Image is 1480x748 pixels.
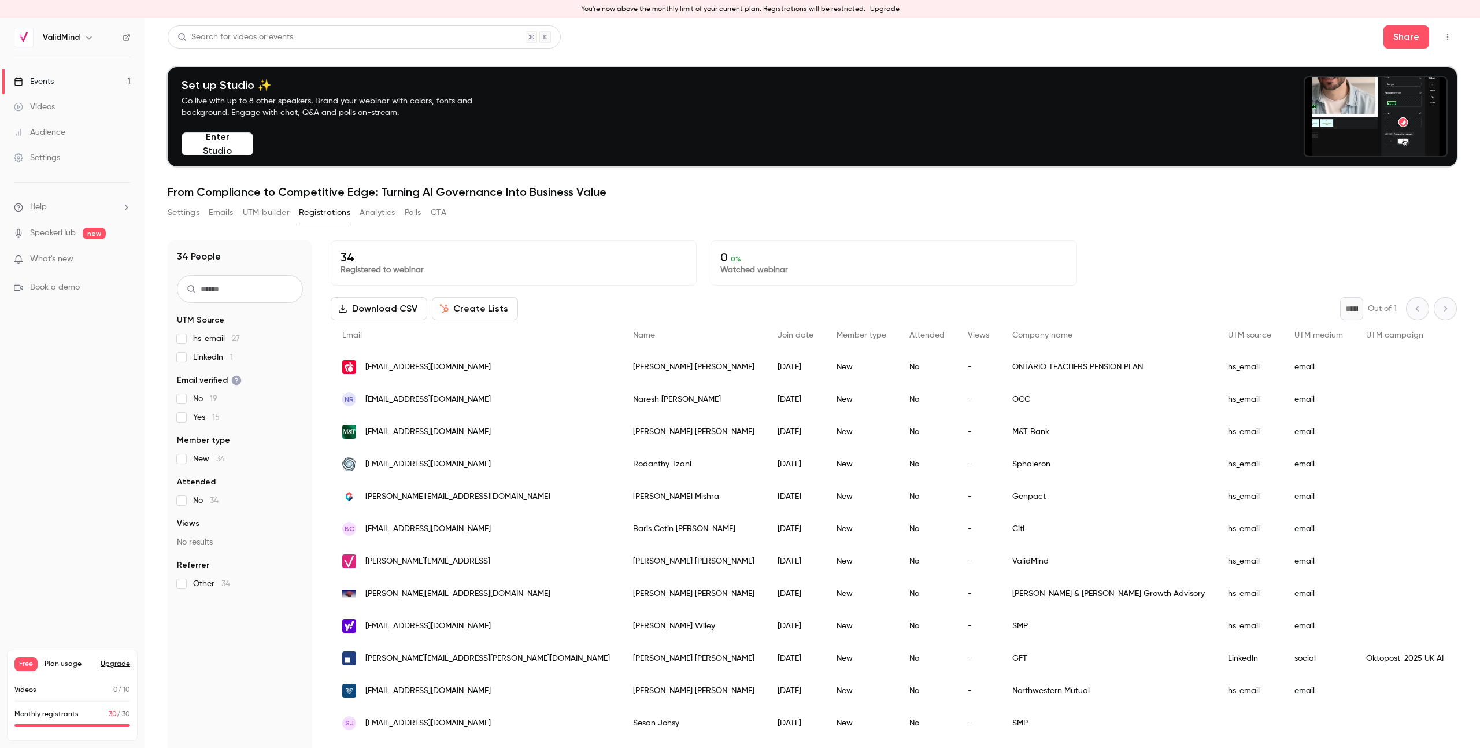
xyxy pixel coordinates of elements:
[1216,610,1283,642] div: hs_email
[825,383,898,416] div: New
[341,264,687,276] p: Registered to webinar
[766,642,825,675] div: [DATE]
[342,425,356,439] img: mtb.com
[778,331,813,339] span: Join date
[177,314,303,590] section: facet-groups
[898,480,956,513] div: No
[1216,448,1283,480] div: hs_email
[342,360,356,374] img: otpp.com
[331,297,427,320] button: Download CSV
[30,253,73,265] span: What's new
[621,513,766,545] div: Baris Cetin [PERSON_NAME]
[898,707,956,739] div: No
[621,351,766,383] div: [PERSON_NAME] [PERSON_NAME]
[825,416,898,448] div: New
[177,375,242,386] span: Email verified
[177,560,209,571] span: Referrer
[956,707,1001,739] div: -
[1283,545,1355,577] div: email
[177,518,199,529] span: Views
[1216,383,1283,416] div: hs_email
[1001,642,1216,675] div: GFT
[956,642,1001,675] div: -
[43,32,80,43] h6: ValidMind
[766,545,825,577] div: [DATE]
[956,545,1001,577] div: -
[365,620,491,632] span: [EMAIL_ADDRESS][DOMAIN_NAME]
[109,709,130,720] p: / 30
[825,610,898,642] div: New
[898,448,956,480] div: No
[14,685,36,695] p: Videos
[182,95,499,119] p: Go live with up to 8 other speakers. Brand your webinar with colors, fonts and background. Engage...
[14,76,54,87] div: Events
[177,250,221,264] h1: 34 People
[1012,331,1072,339] span: Company name
[30,227,76,239] a: SpeakerHub
[30,201,47,213] span: Help
[193,412,220,423] span: Yes
[766,448,825,480] div: [DATE]
[342,490,356,503] img: genpact.com
[956,610,1001,642] div: -
[1283,577,1355,610] div: email
[365,426,491,438] span: [EMAIL_ADDRESS][DOMAIN_NAME]
[898,577,956,610] div: No
[177,314,224,326] span: UTM Source
[898,351,956,383] div: No
[1216,480,1283,513] div: hs_email
[766,513,825,545] div: [DATE]
[342,554,356,568] img: validmind.ai
[837,331,886,339] span: Member type
[342,457,356,471] img: sphaleronadvisory.com
[345,394,354,405] span: NR
[968,331,989,339] span: Views
[1001,577,1216,610] div: [PERSON_NAME] & [PERSON_NAME] Growth Advisory
[1001,513,1216,545] div: Citi
[182,78,499,92] h4: Set up Studio ✨
[1283,416,1355,448] div: email
[1001,383,1216,416] div: OCC
[342,619,356,633] img: myyahoo.com
[431,203,446,222] button: CTA
[101,660,130,669] button: Upgrade
[365,458,491,471] span: [EMAIL_ADDRESS][DOMAIN_NAME]
[621,545,766,577] div: [PERSON_NAME] [PERSON_NAME]
[1216,577,1283,610] div: hs_email
[825,448,898,480] div: New
[365,361,491,373] span: [EMAIL_ADDRESS][DOMAIN_NAME]
[956,448,1001,480] div: -
[345,524,354,534] span: BC
[14,201,131,213] li: help-dropdown-opener
[1383,25,1429,49] button: Share
[956,351,1001,383] div: -
[898,513,956,545] div: No
[342,684,356,698] img: northwesternmutual.com
[825,577,898,610] div: New
[109,711,117,718] span: 30
[365,653,610,665] span: [PERSON_NAME][EMAIL_ADDRESS][PERSON_NAME][DOMAIN_NAME]
[731,255,741,263] span: 0 %
[1216,416,1283,448] div: hs_email
[898,642,956,675] div: No
[1368,303,1397,314] p: Out of 1
[1228,331,1271,339] span: UTM source
[83,228,106,239] span: new
[766,610,825,642] div: [DATE]
[1001,707,1216,739] div: SMP
[825,351,898,383] div: New
[1283,383,1355,416] div: email
[365,523,491,535] span: [EMAIL_ADDRESS][DOMAIN_NAME]
[956,513,1001,545] div: -
[766,675,825,707] div: [DATE]
[168,185,1457,199] h1: From Compliance to Competitive Edge: Turning AI Governance Into Business Value
[365,588,550,600] span: [PERSON_NAME][EMAIL_ADDRESS][DOMAIN_NAME]
[825,513,898,545] div: New
[232,335,240,343] span: 27
[898,675,956,707] div: No
[30,282,80,294] span: Book a demo
[365,556,490,568] span: [PERSON_NAME][EMAIL_ADDRESS]
[621,610,766,642] div: [PERSON_NAME] Wiley
[14,101,55,113] div: Videos
[1283,610,1355,642] div: email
